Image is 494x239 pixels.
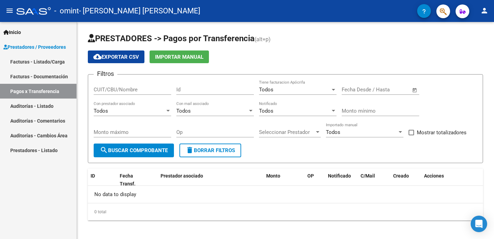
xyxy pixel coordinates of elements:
[120,173,136,186] span: Fecha Transf.
[325,169,358,191] datatable-header-cell: Notificado
[150,50,209,63] button: Importar Manual
[88,169,117,191] datatable-header-cell: ID
[255,36,271,43] span: (alt+p)
[266,173,280,179] span: Monto
[390,169,421,191] datatable-header-cell: Creado
[259,129,315,135] span: Seleccionar Prestador
[328,173,351,179] span: Notificado
[93,53,102,61] mat-icon: cloud_download
[393,173,409,179] span: Creado
[176,108,191,114] span: Todos
[342,87,369,93] input: Fecha inicio
[5,7,14,15] mat-icon: menu
[100,146,108,154] mat-icon: search
[263,169,305,191] datatable-header-cell: Monto
[424,173,444,179] span: Acciones
[471,216,487,232] div: Open Intercom Messenger
[259,87,273,93] span: Todos
[259,108,273,114] span: Todos
[100,147,168,153] span: Buscar Comprobante
[3,43,66,51] span: Prestadores / Proveedores
[3,29,21,36] span: Inicio
[88,50,144,63] button: Exportar CSV
[421,169,483,191] datatable-header-cell: Acciones
[307,173,314,179] span: OP
[94,69,117,79] h3: Filtros
[88,186,483,203] div: No data to display
[155,54,203,60] span: Importar Manual
[94,108,108,114] span: Todos
[411,86,419,94] button: Open calendar
[54,3,79,19] span: - omint
[326,129,340,135] span: Todos
[91,173,95,179] span: ID
[417,128,467,137] span: Mostrar totalizadores
[186,146,194,154] mat-icon: delete
[480,7,489,15] mat-icon: person
[93,54,139,60] span: Exportar CSV
[79,3,200,19] span: - [PERSON_NAME] [PERSON_NAME]
[376,87,409,93] input: Fecha fin
[88,34,255,43] span: PRESTADORES -> Pagos por Transferencia
[305,169,325,191] datatable-header-cell: OP
[361,173,375,179] span: C/Mail
[358,169,390,191] datatable-header-cell: C/Mail
[88,203,483,220] div: 0 total
[117,169,148,191] datatable-header-cell: Fecha Transf.
[161,173,203,179] span: Prestador asociado
[179,144,241,157] button: Borrar Filtros
[186,147,235,153] span: Borrar Filtros
[94,144,174,157] button: Buscar Comprobante
[158,169,263,191] datatable-header-cell: Prestador asociado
